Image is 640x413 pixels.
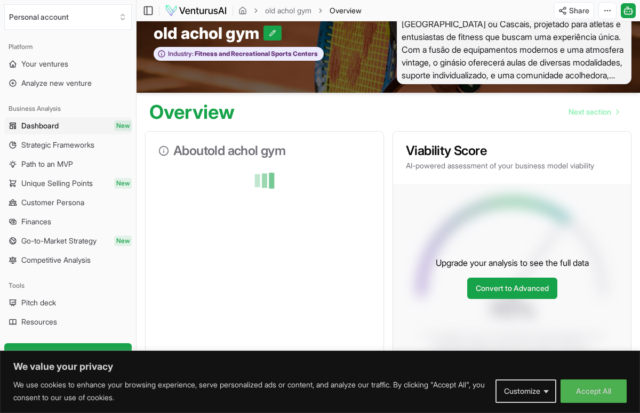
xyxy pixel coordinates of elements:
[21,140,94,150] span: Strategic Frameworks
[21,255,91,265] span: Competitive Analysis
[21,236,97,246] span: Go-to-Market Strategy
[265,5,311,16] a: old achol gym
[21,120,59,131] span: Dashboard
[21,159,73,169] span: Path to an MVP
[4,313,132,330] a: Resources
[330,5,362,16] span: Overview
[154,47,324,61] button: Industry:Fitness and Recreational Sports Centers
[406,160,618,171] p: AI-powered assessment of your business model viability
[4,38,132,55] div: Platform
[21,216,51,227] span: Finances
[561,379,627,403] button: Accept All
[4,232,132,249] a: Go-to-Market StrategyNew
[158,144,371,157] h3: About old achol gym
[4,156,132,173] a: Path to an MVP
[4,55,132,72] a: Your ventures
[21,78,92,88] span: Analyze new venture
[467,278,557,299] a: Convert to Advanced
[4,4,132,30] button: Select an organization
[114,178,132,189] span: New
[21,317,57,327] span: Resources
[36,349,112,359] span: Upgrade to a paid plan
[569,5,589,16] span: Share
[4,117,132,134] a: DashboardNew
[154,23,263,43] span: old achol gym
[21,297,56,308] span: Pitch deck
[13,378,487,404] p: We use cookies to enhance your browsing experience, serve personalized ads or content, and analyz...
[165,4,227,17] img: logo
[560,101,627,123] a: Go to next page
[149,101,235,123] h1: Overview
[569,107,611,117] span: Next section
[4,175,132,192] a: Unique Selling PointsNew
[397,2,631,84] span: O "Old Achol Gym" será um espaço inovador em [GEOGRAPHIC_DATA] ou Cascais, projetado para atletas...
[4,75,132,92] a: Analyze new venture
[4,100,132,117] div: Business Analysis
[406,144,618,157] h3: Viability Score
[4,194,132,211] a: Customer Persona
[21,178,93,189] span: Unique Selling Points
[436,256,589,269] p: Upgrade your analysis to see the full data
[4,277,132,294] div: Tools
[114,236,132,246] span: New
[4,294,132,311] a: Pitch deck
[4,252,132,269] a: Competitive Analysis
[495,379,556,403] button: Customize
[4,213,132,230] a: Finances
[114,120,132,131] span: New
[168,50,194,58] span: Industry:
[560,101,627,123] nav: pagination
[13,360,627,373] p: We value your privacy
[21,59,68,69] span: Your ventures
[4,136,132,153] a: Strategic Frameworks
[554,2,594,19] button: Share
[238,5,362,16] nav: breadcrumb
[194,50,318,58] span: Fitness and Recreational Sports Centers
[4,343,132,365] a: Upgrade to a paid plan
[21,197,84,208] span: Customer Persona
